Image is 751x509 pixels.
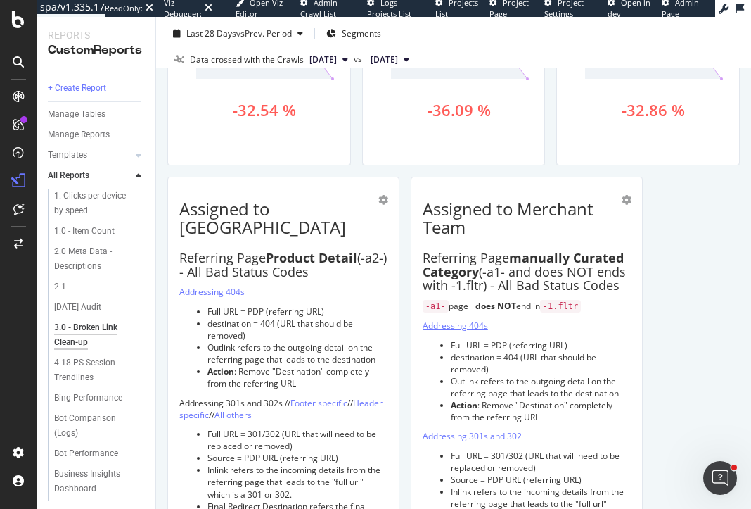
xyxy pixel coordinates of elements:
[48,148,87,163] div: Templates
[54,320,134,350] div: 3.0 - Broken Link Clean-up
[423,300,449,313] code: -a1-
[54,356,135,385] div: 4-18 PS Session - Trendlines
[451,399,477,411] strong: Action
[54,300,101,315] div: 2025 June Audit
[48,127,110,142] div: Manage Reports
[207,306,387,318] li: Full URL = PDP (referring URL)
[428,103,491,117] div: -36.09 %
[54,467,146,496] a: Business Insights Dashboard
[54,189,146,218] a: 1. Clicks per device by speed
[179,200,387,237] h1: Assigned to [GEOGRAPHIC_DATA]
[48,168,89,183] div: All Reports
[290,397,347,409] a: Footer specific
[190,54,304,66] div: Data crossed with the Crawls
[371,54,398,66] span: 2025 Jun. 27th
[54,411,133,441] div: Bot Comparison (Logs)
[48,168,131,183] a: All Reports
[622,103,685,117] div: -32.86 %
[54,279,146,294] a: 2.1
[378,195,388,205] div: gear
[48,107,146,122] a: Manage Tables
[703,461,737,495] iframe: Intercom live chat
[179,397,387,421] p: Addressing 301s and 302s // // //
[105,3,143,14] div: ReadOnly:
[451,375,631,399] li: Outlink refers to the outgoing detail on the referring page that leads to the destination
[540,300,582,313] code: -1.fltr
[207,365,234,377] strong: Action
[48,42,144,58] div: CustomReports
[451,474,631,486] li: Source = PDP URL (referring URL)
[451,351,631,375] li: destination = 404 (URL that should be removed)
[423,320,488,332] a: Addressing 404s
[54,279,66,294] div: 2.1
[186,27,236,39] span: Last 28 Days
[54,356,146,385] a: 4-18 PS Session - Trendlines
[207,318,387,341] li: destination = 404 (URL that should be removed)
[54,391,122,406] div: Bing Performance
[423,251,631,293] h2: Referring Page (-a1- and does NOT ends with -1.fltr) - All Bad Status Codes
[54,224,146,239] a: 1.0 - Item Count
[451,450,631,474] li: Full URL = 301/302 (URL that will need to be replaced or removed)
[179,251,387,279] h2: Referring Page (-a2-) - All Bad Status Codes
[54,446,146,461] a: Bot Performance
[54,244,146,274] a: 2.0 Meta Data - Descriptions
[54,300,146,315] a: [DATE] Audit
[48,127,146,142] a: Manage Reports
[451,339,631,351] li: Full URL = PDP (referring URL)
[48,81,106,96] div: + Create Report
[423,249,624,280] strong: manually Curated Category
[207,428,387,452] li: Full URL = 301/302 (URL that will need to be replaced or removed)
[54,224,115,239] div: 1.0 - Item Count
[54,391,146,406] a: Bing Performance
[54,244,135,274] div: 2.0 Meta Data - Descriptions
[622,195,631,205] div: gear
[179,397,383,421] a: Header specific
[423,200,631,237] h1: Assigned to Merchant Team
[167,23,309,45] button: Last 28 DaysvsPrev. Period
[48,148,131,163] a: Templates
[54,467,135,496] div: Business Insights Dashboard
[475,300,516,312] strong: does NOT
[309,54,337,66] span: 2025 Jul. 25th
[233,103,296,117] div: -32.54 %
[54,411,146,441] a: Bot Comparison (Logs)
[54,189,135,218] div: 1. Clicks per device by speed
[304,51,354,68] button: [DATE]
[451,399,631,423] li: : Remove "Destination" completely from the referring URL
[48,107,105,122] div: Manage Tables
[321,23,387,45] button: Segments
[207,464,387,500] li: Inlink refers to the incoming details from the referring page that leads to the "full url" which ...
[207,452,387,464] li: Source = PDP URL (referring URL)
[48,28,144,42] div: Reports
[214,409,252,421] a: All others
[207,365,387,389] li: : Remove "Destination" completely from the referring URL
[48,81,146,96] a: + Create Report
[54,446,118,461] div: Bot Performance
[207,341,387,365] li: Outlink refers to the outgoing detail on the referring page that leads to the destination
[179,286,245,298] a: Addressing 404s
[236,27,292,39] span: vs Prev. Period
[365,51,415,68] button: [DATE]
[423,300,631,313] p: page + end in
[266,249,357,266] strong: Product Detail
[354,53,365,65] span: vs
[54,320,146,350] a: 3.0 - Broken Link Clean-up
[342,27,381,39] span: Segments
[423,430,522,442] a: Addressing 301s and 302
